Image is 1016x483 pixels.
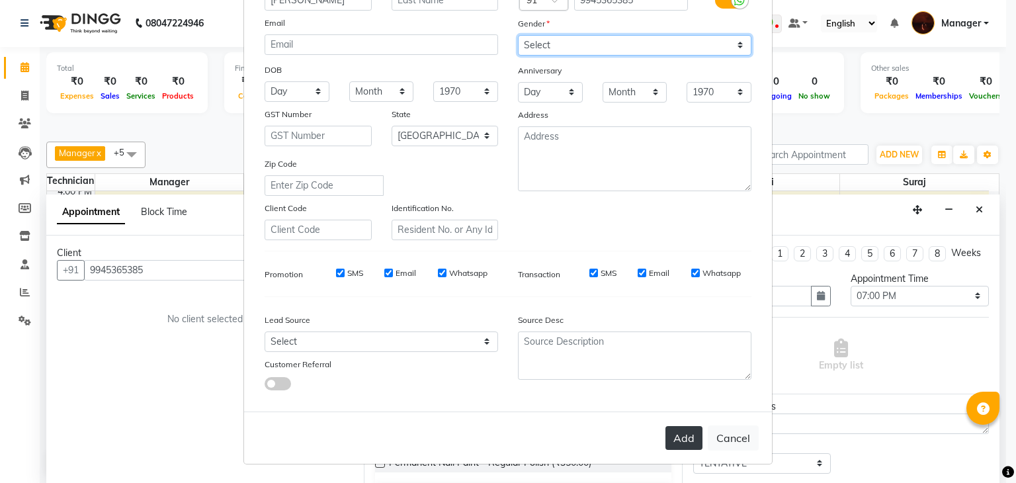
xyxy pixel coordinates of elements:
[392,109,411,120] label: State
[702,267,741,279] label: Whatsapp
[518,269,560,281] label: Transaction
[601,267,616,279] label: SMS
[396,267,416,279] label: Email
[649,267,669,279] label: Email
[265,269,303,281] label: Promotion
[265,64,282,76] label: DOB
[265,126,372,146] input: GST Number
[392,220,499,240] input: Resident No. or Any Id
[265,175,384,196] input: Enter Zip Code
[265,359,331,371] label: Customer Referral
[518,18,550,30] label: Gender
[518,314,564,326] label: Source Desc
[392,202,454,214] label: Identification No.
[449,267,487,279] label: Whatsapp
[708,425,759,451] button: Cancel
[265,17,285,29] label: Email
[347,267,363,279] label: SMS
[665,426,702,450] button: Add
[265,34,498,55] input: Email
[518,65,562,77] label: Anniversary
[265,202,307,214] label: Client Code
[265,220,372,240] input: Client Code
[518,109,548,121] label: Address
[265,314,310,326] label: Lead Source
[265,109,312,120] label: GST Number
[265,158,297,170] label: Zip Code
